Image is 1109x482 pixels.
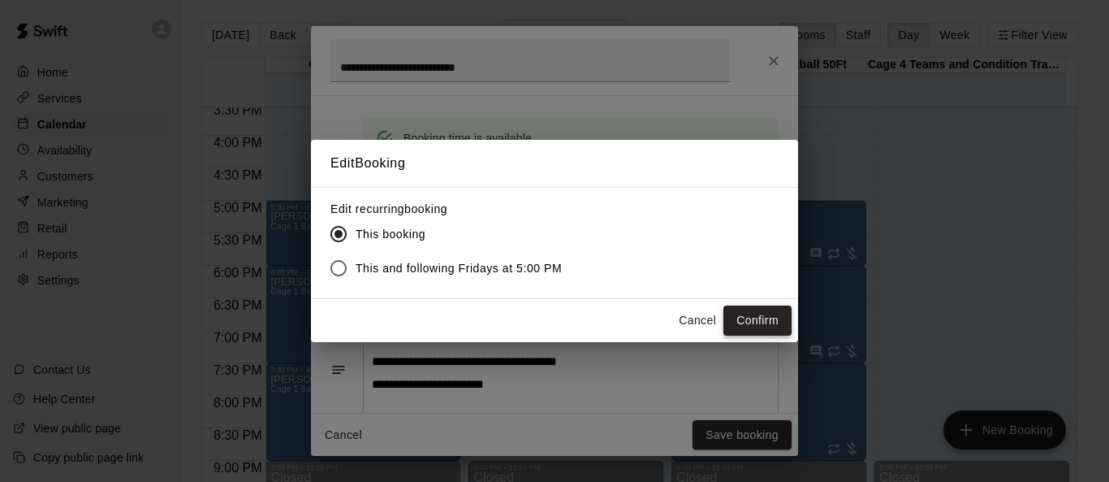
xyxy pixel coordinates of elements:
[330,201,575,217] label: Edit recurring booking
[311,140,798,187] h2: Edit Booking
[356,260,562,277] span: This and following Fridays at 5:00 PM
[723,306,792,336] button: Confirm
[671,306,723,336] button: Cancel
[356,226,425,243] span: This booking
